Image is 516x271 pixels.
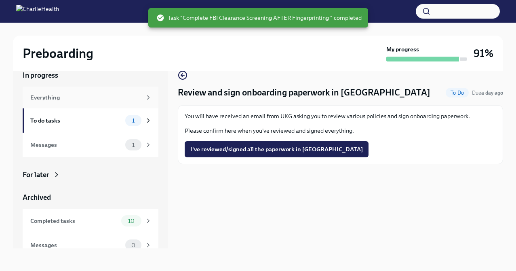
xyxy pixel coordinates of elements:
[178,87,430,99] h4: Review and sign onboarding paperwork in [GEOGRAPHIC_DATA]
[481,90,503,96] strong: a day ago
[23,70,158,80] a: In progress
[23,87,158,108] a: Everything
[30,116,122,125] div: To do tasks
[446,90,469,96] span: To Do
[472,90,503,96] span: Due
[127,118,139,124] span: 1
[23,108,158,133] a: To do tasks1
[16,5,59,18] img: CharlieHealth
[185,141,369,157] button: I've reviewed/signed all the paperwork in [GEOGRAPHIC_DATA]
[23,45,93,61] h2: Preboarding
[190,145,363,153] span: I've reviewed/signed all the paperwork in [GEOGRAPHIC_DATA]
[23,170,49,180] div: For later
[185,127,496,135] p: Please confirm here when you've reviewed and signed everything.
[126,242,140,248] span: 0
[30,241,122,250] div: Messages
[23,233,158,257] a: Messages0
[386,45,419,53] strong: My progress
[30,140,122,149] div: Messages
[23,193,158,202] a: Archived
[123,218,139,224] span: 10
[23,209,158,233] a: Completed tasks10
[23,133,158,157] a: Messages1
[156,14,362,22] span: Task "Complete FBI Clearance Screening AFTER Fingerprinting " completed
[474,46,493,61] h3: 91%
[30,93,141,102] div: Everything
[185,112,496,120] p: You will have received an email from UKG asking you to review various policies and sign onboardin...
[127,142,139,148] span: 1
[30,216,118,225] div: Completed tasks
[472,89,503,97] span: October 2nd, 2025 07:00
[23,170,158,180] a: For later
